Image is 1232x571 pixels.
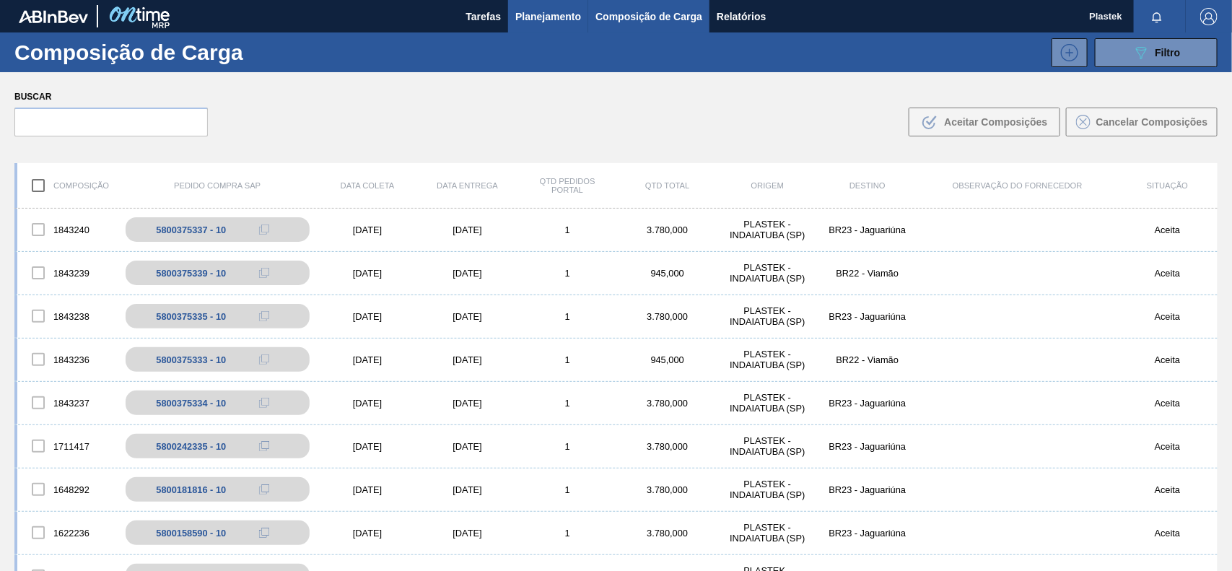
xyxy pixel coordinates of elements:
[818,484,918,495] div: BR23 - Jaguariúna
[417,484,517,495] div: [DATE]
[17,474,118,505] div: 1648292
[250,221,279,238] div: Copiar
[17,214,118,245] div: 1843240
[318,268,418,279] div: [DATE]
[818,268,918,279] div: BR22 - Viamão
[250,351,279,368] div: Copiar
[156,441,226,452] div: 5800242335 - 10
[1117,354,1218,365] div: Aceita
[156,225,226,235] div: 5800375337 - 10
[19,10,88,23] img: TNhmsLtSVTkK8tSr43FrP2fwEKptu5GPRR3wAAAABJRU5ErkJggg==
[1117,484,1218,495] div: Aceita
[318,398,418,409] div: [DATE]
[417,181,517,190] div: Data Entrega
[17,431,118,461] div: 1711417
[250,437,279,455] div: Copiar
[517,311,618,322] div: 1
[318,311,418,322] div: [DATE]
[1155,47,1181,58] span: Filtro
[417,225,517,235] div: [DATE]
[517,354,618,365] div: 1
[1117,528,1218,539] div: Aceita
[818,225,918,235] div: BR23 - Jaguariúna
[517,225,618,235] div: 1
[618,484,718,495] div: 3.780,000
[417,311,517,322] div: [DATE]
[1117,225,1218,235] div: Aceita
[156,354,226,365] div: 5800375333 - 10
[618,268,718,279] div: 945,000
[14,44,248,61] h1: Composição de Carga
[717,479,818,500] div: PLASTEK - INDAIATUBA (SP)
[717,262,818,284] div: PLASTEK - INDAIATUBA (SP)
[717,219,818,240] div: PLASTEK - INDAIATUBA (SP)
[417,441,517,452] div: [DATE]
[717,522,818,544] div: PLASTEK - INDAIATUBA (SP)
[717,435,818,457] div: PLASTEK - INDAIATUBA (SP)
[917,181,1117,190] div: Observação do Fornecedor
[618,354,718,365] div: 945,000
[1200,8,1218,25] img: Logout
[417,398,517,409] div: [DATE]
[517,398,618,409] div: 1
[417,354,517,365] div: [DATE]
[1117,181,1218,190] div: Situação
[17,388,118,418] div: 1843237
[618,528,718,539] div: 3.780,000
[515,8,581,25] span: Planejamento
[517,528,618,539] div: 1
[717,392,818,414] div: PLASTEK - INDAIATUBA (SP)
[517,441,618,452] div: 1
[466,8,501,25] span: Tarefas
[156,528,226,539] div: 5800158590 - 10
[1066,108,1218,136] button: Cancelar Composições
[250,264,279,282] div: Copiar
[318,181,418,190] div: Data coleta
[318,354,418,365] div: [DATE]
[517,484,618,495] div: 1
[14,87,208,108] label: Buscar
[156,398,226,409] div: 5800375334 - 10
[318,484,418,495] div: [DATE]
[250,394,279,411] div: Copiar
[1134,6,1180,27] button: Notificações
[944,116,1047,128] span: Aceitar Composições
[318,528,418,539] div: [DATE]
[818,181,918,190] div: Destino
[717,181,818,190] div: Origem
[1117,398,1218,409] div: Aceita
[595,8,702,25] span: Composição de Carga
[618,398,718,409] div: 3.780,000
[818,398,918,409] div: BR23 - Jaguariúna
[250,524,279,541] div: Copiar
[717,305,818,327] div: PLASTEK - INDAIATUBA (SP)
[909,108,1060,136] button: Aceitar Composições
[118,181,318,190] div: Pedido Compra SAP
[818,528,918,539] div: BR23 - Jaguariúna
[417,528,517,539] div: [DATE]
[17,344,118,375] div: 1843236
[17,258,118,288] div: 1843239
[517,268,618,279] div: 1
[250,308,279,325] div: Copiar
[156,311,226,322] div: 5800375335 - 10
[1117,268,1218,279] div: Aceita
[818,441,918,452] div: BR23 - Jaguariúna
[618,225,718,235] div: 3.780,000
[318,441,418,452] div: [DATE]
[618,441,718,452] div: 3.780,000
[1117,311,1218,322] div: Aceita
[1095,38,1218,67] button: Filtro
[1096,116,1208,128] span: Cancelar Composições
[717,349,818,370] div: PLASTEK - INDAIATUBA (SP)
[1044,38,1088,67] div: Nova Composição
[818,311,918,322] div: BR23 - Jaguariúna
[17,301,118,331] div: 1843238
[517,177,618,194] div: Qtd Pedidos Portal
[156,268,226,279] div: 5800375339 - 10
[818,354,918,365] div: BR22 - Viamão
[318,225,418,235] div: [DATE]
[17,518,118,548] div: 1622236
[1117,441,1218,452] div: Aceita
[17,170,118,201] div: Composição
